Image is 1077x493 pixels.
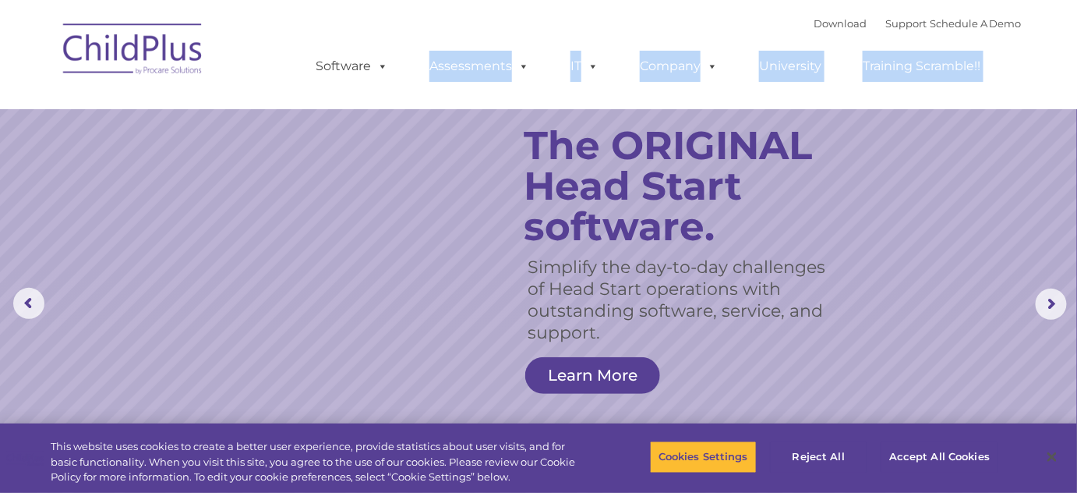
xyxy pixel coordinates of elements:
[650,441,757,473] button: Cookies Settings
[814,17,1022,30] font: |
[770,441,867,473] button: Reject All
[930,17,1022,30] a: Schedule A Demo
[525,357,660,394] a: Learn More
[555,51,614,82] a: IT
[524,126,860,247] rs-layer: The ORIGINAL Head Start software.
[300,51,404,82] a: Software
[1035,440,1069,474] button: Close
[885,17,927,30] a: Support
[414,51,545,82] a: Assessments
[217,167,283,179] span: Phone number
[217,103,264,115] span: Last name
[743,51,837,82] a: University
[847,51,996,82] a: Training Scramble!!
[624,51,733,82] a: Company
[881,441,998,473] button: Accept All Cookies
[814,17,867,30] a: Download
[528,257,843,344] rs-layer: Simplify the day-to-day challenges of Head Start operations with outstanding software, service, a...
[55,12,211,90] img: ChildPlus by Procare Solutions
[51,439,592,485] div: This website uses cookies to create a better user experience, provide statistics about user visit...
